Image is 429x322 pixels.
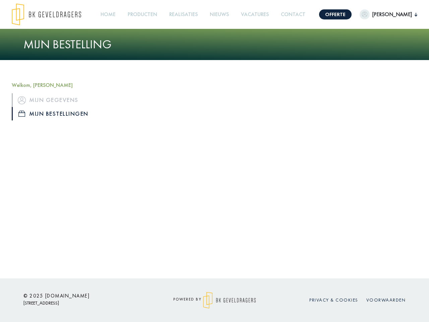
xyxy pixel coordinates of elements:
[319,9,352,19] a: Offerte
[125,7,160,22] a: Producten
[12,93,106,107] a: iconMijn gegevens
[309,297,358,303] a: Privacy & cookies
[12,3,81,25] img: logo
[23,37,406,52] h1: Mijn bestelling
[167,7,200,22] a: Realisaties
[366,297,406,303] a: Voorwaarden
[23,299,144,307] p: [STREET_ADDRESS]
[203,292,256,309] img: logo
[207,7,232,22] a: Nieuws
[154,292,275,309] div: powered by
[360,9,417,19] button: [PERSON_NAME]
[18,96,26,104] img: icon
[23,293,144,299] h6: © 2025 [DOMAIN_NAME]
[238,7,271,22] a: Vacatures
[360,9,370,19] img: dummypic.png
[98,7,118,22] a: Home
[278,7,308,22] a: Contact
[12,107,106,120] a: iconMijn bestellingen
[370,10,415,18] span: [PERSON_NAME]
[18,111,25,117] img: icon
[12,82,106,88] h5: Welkom, [PERSON_NAME]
